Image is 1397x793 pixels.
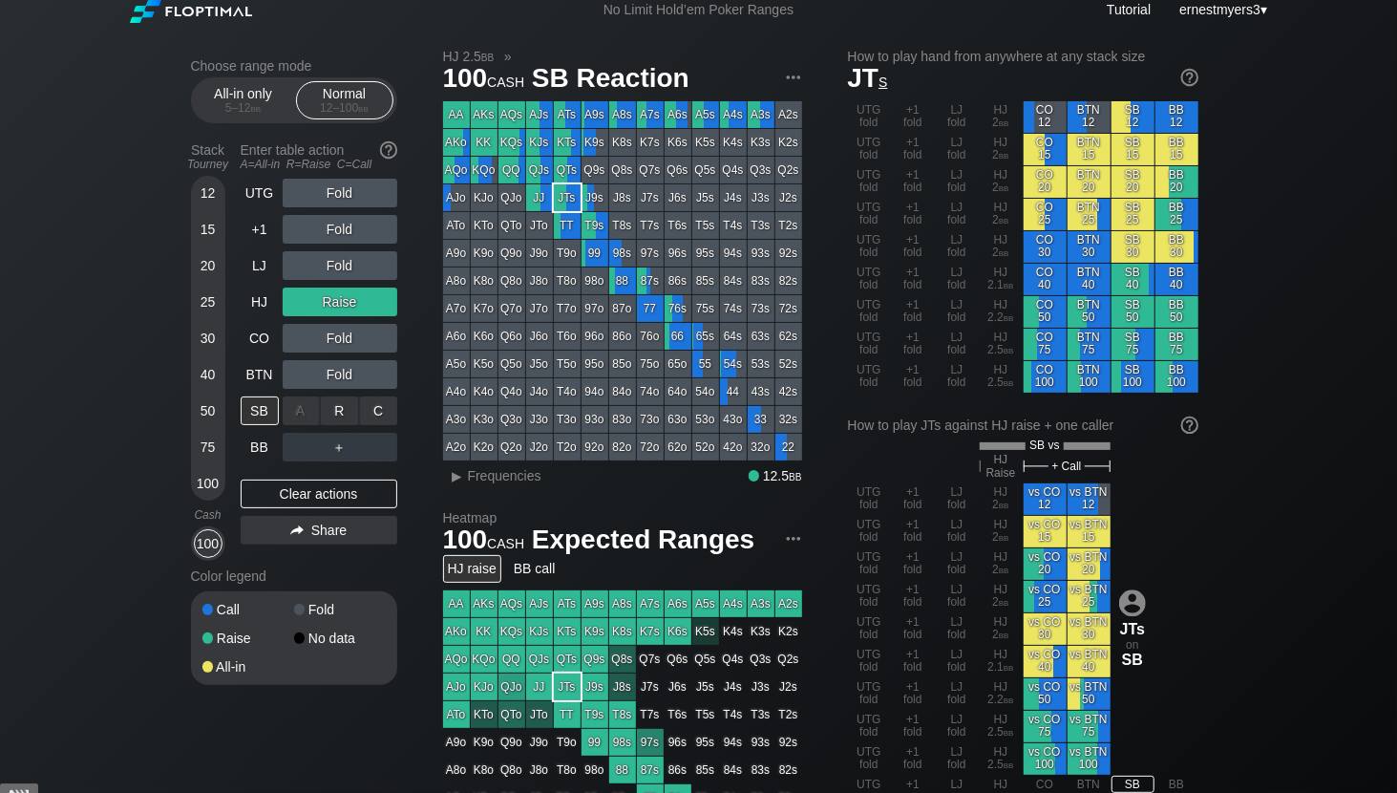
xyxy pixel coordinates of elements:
div: 95o [582,351,608,377]
div: AJs [526,101,553,128]
div: CO 25 [1024,199,1067,230]
div: 43s [748,378,774,405]
div: K3o [471,406,497,433]
div: HJ 2 [980,166,1023,198]
span: bb [481,49,494,64]
div: Fold [283,324,397,353]
span: bb [1004,278,1014,291]
div: J4o [526,378,553,405]
div: 55 [692,351,719,377]
div: QTo [498,212,525,239]
div: Fold [283,179,397,207]
div: 42s [775,378,802,405]
div: AA [443,101,470,128]
div: Stack [183,135,233,179]
span: JT [848,63,888,93]
div: J3s [748,184,774,211]
div: Q5o [498,351,525,377]
div: KTs [554,129,581,156]
div: 52s [775,351,802,377]
div: +1 fold [892,134,935,165]
div: J8s [609,184,636,211]
div: HJ 2 [980,199,1023,230]
div: 100 [194,529,222,558]
div: +1 fold [892,101,935,133]
div: LJ fold [936,296,979,328]
div: UTG fold [848,296,891,328]
div: 74o [637,378,664,405]
span: bb [999,116,1009,129]
div: BTN [241,360,279,389]
div: A7o [443,295,470,322]
div: BTN 15 [1068,134,1111,165]
div: BB 40 [1155,264,1198,295]
img: ellipsis.fd386fe8.svg [783,528,804,549]
span: cash [487,70,524,91]
div: 83o [609,406,636,433]
div: J3o [526,406,553,433]
div: K7o [471,295,497,322]
div: +1 fold [892,361,935,393]
div: CO 50 [1024,296,1067,328]
div: 63s [748,323,774,350]
div: J7s [637,184,664,211]
div: BB 20 [1155,166,1198,198]
span: bb [358,101,369,115]
div: K8s [609,129,636,156]
div: 98s [609,240,636,267]
div: LJ fold [936,166,979,198]
div: AKo [443,129,470,156]
div: 95s [692,240,719,267]
div: 97s [637,240,664,267]
div: 65s [692,323,719,350]
span: bb [1004,311,1014,324]
div: UTG fold [848,134,891,165]
div: 44 [720,378,747,405]
span: bb [1004,343,1014,356]
div: T3o [554,406,581,433]
div: JTo [526,212,553,239]
div: T7s [637,212,664,239]
img: icon-avatar.b40e07d9.svg [1119,589,1146,616]
div: AKs [471,101,497,128]
div: J8o [526,268,553,294]
img: help.32db89a4.svg [1179,415,1200,436]
div: 86s [665,268,691,294]
div: K7s [637,129,664,156]
a: Tutorial [1107,2,1151,17]
div: T9s [582,212,608,239]
div: 93o [582,406,608,433]
div: HJ 2 [980,134,1023,165]
div: LJ fold [936,361,979,393]
div: T4o [554,378,581,405]
div: BTN 30 [1068,231,1111,263]
div: ATs [554,101,581,128]
div: Raise [202,632,294,645]
div: CO [241,324,279,353]
div: Q7s [637,157,664,183]
div: Fold [283,215,397,244]
div: No data [294,632,386,645]
div: SB 75 [1111,329,1154,360]
span: SB Reaction [529,64,692,96]
div: J6s [665,184,691,211]
div: 74s [720,295,747,322]
div: 97o [582,295,608,322]
div: KTo [471,212,497,239]
img: help.32db89a4.svg [1179,67,1200,88]
div: Q7o [498,295,525,322]
div: CO 15 [1024,134,1067,165]
div: QTs [554,157,581,183]
div: LJ [241,251,279,280]
div: K3s [748,129,774,156]
div: A8o [443,268,470,294]
div: SB 100 [1111,361,1154,393]
div: T3s [748,212,774,239]
div: LJ fold [936,134,979,165]
div: ＋ [283,396,397,425]
div: Raise [283,288,397,316]
div: HJ 2.2 [980,296,1023,328]
div: KJo [471,184,497,211]
div: A8s [609,101,636,128]
div: A5o [443,351,470,377]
